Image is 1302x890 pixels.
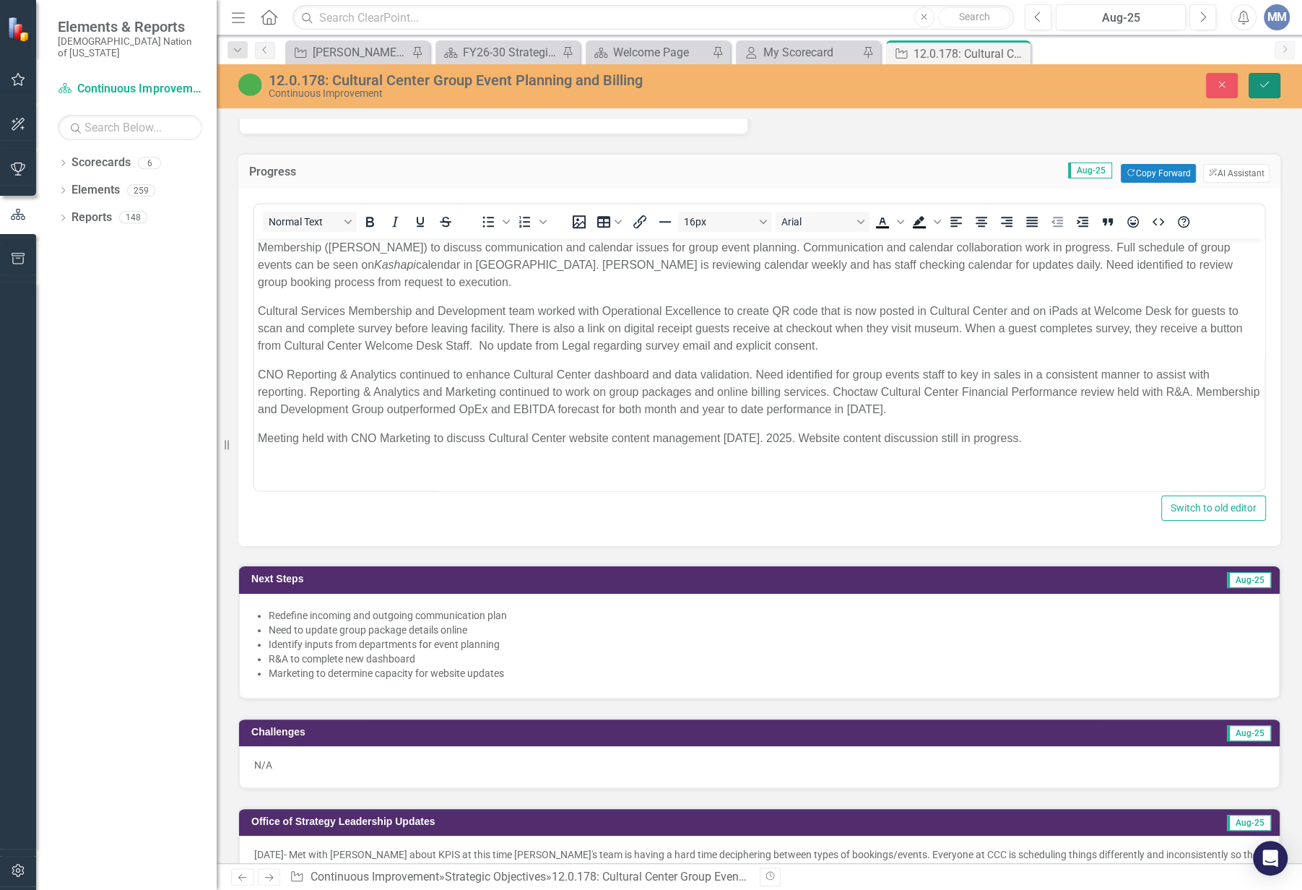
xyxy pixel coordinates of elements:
h3: Office of Strategy Leadership Updates [251,816,1069,827]
button: Blockquote [1095,212,1120,232]
p: Cultural Services Membership and Development team worked with Operational Excellence to create QR... [4,64,1007,116]
h3: Next Steps [251,574,797,584]
div: Aug-25 [1061,9,1181,27]
div: Welcome Page [613,43,708,61]
a: Continuous Improvement [58,81,202,98]
span: Aug-25 [1068,163,1112,178]
span: 16px [684,216,755,228]
iframe: Rich Text Area [254,238,1264,491]
li: Redefine incoming and outgoing communication plan [269,608,1264,623]
h3: Challenges [251,727,805,738]
p: [DATE]- Met with [PERSON_NAME] about KPIS at this time [PERSON_NAME]'s team is having a hard time... [254,847,1264,879]
div: Continuous Improvement [269,88,821,99]
button: Help [1171,212,1196,232]
button: MM [1264,4,1290,30]
div: 148 [119,212,147,224]
button: Insert image [567,212,591,232]
button: Decrease indent [1045,212,1069,232]
button: Underline [408,212,433,232]
span: Aug-25 [1227,572,1271,588]
a: Welcome Page [589,43,708,61]
button: Align left [944,212,968,232]
a: [PERSON_NAME] SO's [289,43,408,61]
div: My Scorecard [763,43,859,61]
small: [DEMOGRAPHIC_DATA] Nation of [US_STATE] [58,35,202,59]
a: My Scorecard [739,43,859,61]
button: Copy Forward [1121,164,1195,183]
div: Open Intercom Messenger [1253,841,1288,876]
div: Numbered list [513,212,549,232]
div: 12.0.178: Cultural Center Group Event Planning and Billing [913,45,1027,63]
input: Search Below... [58,115,202,140]
button: Aug-25 [1056,4,1186,30]
em: Kashapi [120,20,162,33]
button: Font size 16px [678,212,772,232]
a: Reports [71,209,112,226]
a: FY26-30 Strategic Plan [439,43,558,61]
button: Block Normal Text [263,212,357,232]
div: 6 [138,157,161,169]
li: Need to update group package details online [269,623,1264,637]
button: Search [938,7,1010,27]
button: HTML Editor [1146,212,1171,232]
button: Insert/edit link [628,212,652,232]
button: Justify [1020,212,1044,232]
div: Bullet list [476,212,512,232]
button: Strikethrough [433,212,458,232]
button: Bold [357,212,382,232]
div: 259 [127,184,155,196]
img: CI Action Plan Approved/In Progress [238,73,261,96]
div: 12.0.178: Cultural Center Group Event Planning and Billing [552,870,848,883]
li: Identify inputs from departments for event planning [269,637,1264,652]
button: Align center [969,212,994,232]
span: Normal Text [269,216,339,228]
span: Aug-25 [1227,815,1271,831]
div: Background color Black [907,212,943,232]
h3: Progress [249,165,442,178]
button: Font Arial [776,212,869,232]
input: Search ClearPoint... [292,5,1014,30]
div: » » [290,869,748,886]
a: Continuous Improvement [311,870,439,883]
a: Scorecards [71,155,131,171]
button: Table [592,212,627,232]
span: Search [958,11,989,22]
p: Meeting held with CNO Marketing to discuss Cultural Center website content management [DATE]. 202... [4,191,1007,209]
p: N/A [254,758,1264,772]
div: Text color Black [870,212,906,232]
img: ClearPoint Strategy [7,16,32,41]
button: Emojis [1121,212,1145,232]
span: Aug-25 [1227,725,1271,741]
button: Increase indent [1070,212,1095,232]
button: Horizontal line [653,212,677,232]
button: Align right [994,212,1019,232]
a: Strategic Objectives [445,870,546,883]
div: FY26-30 Strategic Plan [463,43,558,61]
button: AI Assistant [1203,164,1270,183]
div: 12.0.178: Cultural Center Group Event Planning and Billing [269,72,821,88]
li: Marketing to determine capacity for website updates [269,666,1264,681]
span: Arial [781,216,852,228]
li: R&A to complete new dashboard [269,652,1264,666]
a: Elements [71,182,120,199]
button: Italic [383,212,407,232]
p: CNO Reporting & Analytics continued to enhance Cultural Center dashboard and data validation. Nee... [4,128,1007,180]
div: [PERSON_NAME] SO's [313,43,408,61]
button: Switch to old editor [1161,496,1266,521]
span: Elements & Reports [58,18,202,35]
